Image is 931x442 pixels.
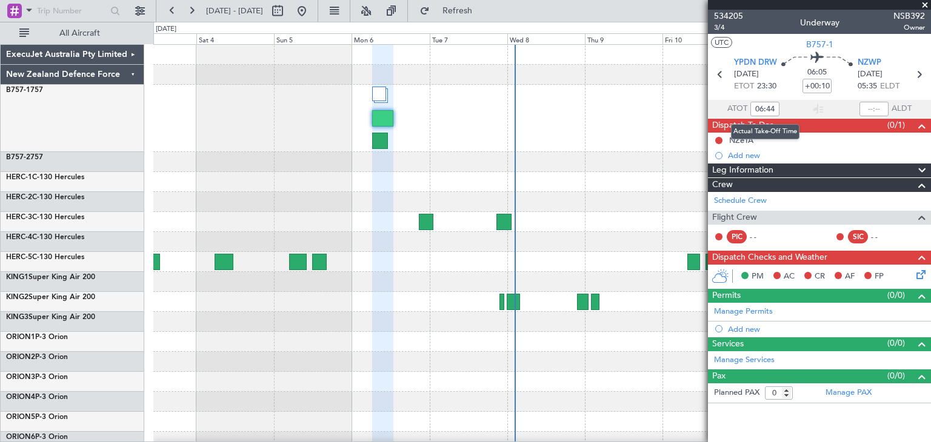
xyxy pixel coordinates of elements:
[6,334,35,341] span: ORION1
[6,174,84,181] a: HERC-1C-130 Hercules
[714,354,775,366] a: Manage Services
[728,150,925,160] div: Add new
[858,68,883,81] span: [DATE]
[6,194,32,201] span: HERC-2
[352,33,429,44] div: Mon 6
[6,394,35,401] span: ORION4
[784,271,795,283] span: AC
[206,5,263,16] span: [DATE] - [DATE]
[727,230,747,243] div: PIC
[731,124,799,139] div: Actual Take-Off Time
[714,387,759,399] label: Planned PAX
[887,289,905,302] span: (0/0)
[6,254,84,261] a: HERC-5C-130 Hercules
[887,119,905,131] span: (0/1)
[807,67,827,79] span: 06:05
[507,33,585,44] div: Wed 8
[6,434,68,441] a: ORION6P-3 Orion
[858,81,877,93] span: 05:35
[6,414,68,421] a: ORION5P-3 Orion
[712,337,744,351] span: Services
[712,211,757,225] span: Flight Crew
[859,102,889,116] input: --:--
[6,294,28,301] span: KING2
[6,194,84,201] a: HERC-2C-130 Hercules
[585,33,662,44] div: Thu 9
[734,68,759,81] span: [DATE]
[893,22,925,33] span: Owner
[880,81,899,93] span: ELDT
[274,33,352,44] div: Sun 5
[6,214,32,221] span: HERC-3
[815,271,825,283] span: CR
[757,81,776,93] span: 23:30
[6,334,68,341] a: ORION1P-3 Orion
[6,414,35,421] span: ORION5
[887,369,905,382] span: (0/0)
[734,81,754,93] span: ETOT
[414,1,487,21] button: Refresh
[156,24,176,35] div: [DATE]
[6,234,84,241] a: HERC-4C-130 Hercules
[6,374,35,381] span: ORION3
[6,234,32,241] span: HERC-4
[6,274,28,281] span: KING1
[6,294,95,301] a: KING2Super King Air 200
[119,33,196,44] div: Fri 3
[800,16,839,29] div: Underway
[714,22,743,33] span: 3/4
[845,271,855,283] span: AF
[712,119,773,133] span: Dispatch To-Dos
[893,10,925,22] span: NSB392
[734,57,777,69] span: YPDN DRW
[6,374,68,381] a: ORION3P-3 Orion
[6,314,28,321] span: KING3
[714,10,743,22] span: 534205
[887,337,905,349] span: (0/0)
[6,154,30,161] span: B757-2
[32,29,128,38] span: All Aircraft
[750,102,779,116] input: --:--
[6,354,68,361] a: ORION2P-3 Orion
[6,354,35,361] span: ORION2
[6,254,32,261] span: HERC-5
[712,178,733,192] span: Crew
[892,103,912,115] span: ALDT
[432,7,483,15] span: Refresh
[871,231,898,242] div: - -
[806,38,833,51] span: B757-1
[662,33,740,44] div: Fri 10
[6,314,95,321] a: KING3Super King Air 200
[727,103,747,115] span: ATOT
[712,289,741,303] span: Permits
[6,154,43,161] a: B757-2757
[196,33,274,44] div: Sat 4
[714,195,767,207] a: Schedule Crew
[826,387,872,399] a: Manage PAX
[711,37,732,48] button: UTC
[750,231,777,242] div: - -
[37,2,107,20] input: Trip Number
[6,434,35,441] span: ORION6
[430,33,507,44] div: Tue 7
[6,87,30,94] span: B757-1
[6,274,95,281] a: KING1Super King Air 200
[6,394,68,401] a: ORION4P-3 Orion
[13,24,132,43] button: All Aircraft
[858,57,881,69] span: NZWP
[752,271,764,283] span: PM
[728,324,925,334] div: Add new
[712,369,726,383] span: Pax
[875,271,884,283] span: FP
[6,214,84,221] a: HERC-3C-130 Hercules
[848,230,868,243] div: SIC
[712,163,773,177] span: Leg Information
[712,251,827,265] span: Dispatch Checks and Weather
[6,174,32,181] span: HERC-1
[714,306,773,318] a: Manage Permits
[6,87,43,94] a: B757-1757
